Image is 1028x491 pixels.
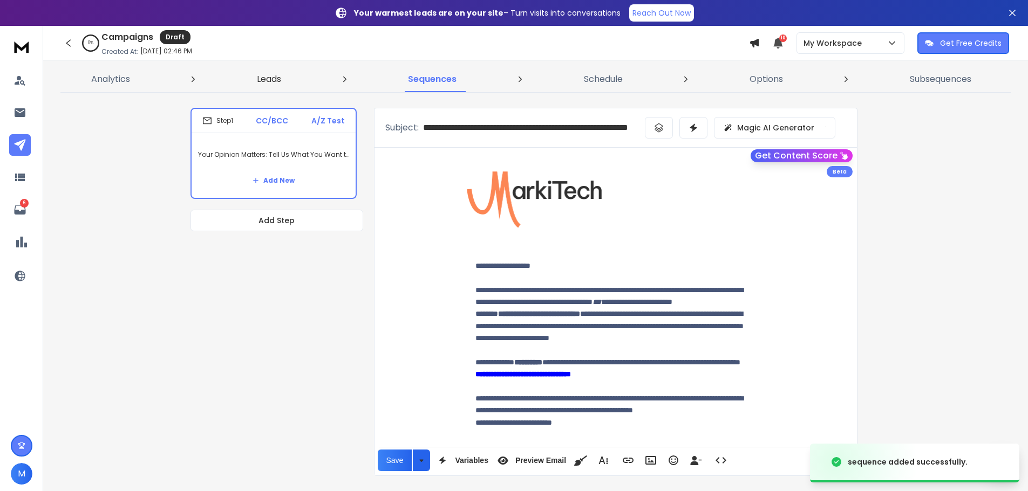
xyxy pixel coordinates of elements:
[401,66,463,92] a: Sequences
[743,66,789,92] a: Options
[629,4,694,22] a: Reach Out Now
[190,210,363,231] button: Add Step
[632,8,691,18] p: Reach Out Now
[85,66,137,92] a: Analytics
[577,66,629,92] a: Schedule
[779,34,787,42] span: 10
[714,117,835,139] button: Magic AI Generator
[750,73,783,86] p: Options
[354,8,621,18] p: – Turn visits into conversations
[570,449,591,471] button: Clean HTML
[940,38,1002,49] p: Get Free Credits
[250,66,288,92] a: Leads
[903,66,978,92] a: Subsequences
[190,108,357,199] li: Step1CC/BCCA/Z TestYour Opinion Matters: Tell Us What You Want to Learn Next in AIAdd New
[378,449,412,471] button: Save
[663,449,684,471] button: Emoticons
[408,73,457,86] p: Sequences
[11,463,32,485] button: M
[641,449,661,471] button: Insert Image (Ctrl+P)
[584,73,623,86] p: Schedule
[711,449,731,471] button: Code View
[198,140,349,170] p: Your Opinion Matters: Tell Us What You Want to Learn Next in AI
[751,149,853,162] button: Get Content Score
[618,449,638,471] button: Insert Link (Ctrl+K)
[513,456,568,465] span: Preview Email
[140,47,192,56] p: [DATE] 02:46 PM
[453,456,491,465] span: Variables
[385,121,419,134] p: Subject:
[848,457,968,467] div: sequence added successfully.
[101,47,138,56] p: Created At:
[11,37,32,57] img: logo
[88,40,93,46] p: 0 %
[20,199,29,208] p: 6
[244,170,303,191] button: Add New
[493,449,568,471] button: Preview Email
[256,115,288,126] p: CC/BCC
[257,73,281,86] p: Leads
[686,449,706,471] button: Insert Unsubscribe Link
[827,166,853,177] div: Beta
[311,115,345,126] p: A/Z Test
[354,8,503,18] strong: Your warmest leads are on your site
[160,30,190,44] div: Draft
[432,449,491,471] button: Variables
[9,199,31,220] a: 6
[91,73,130,86] p: Analytics
[737,122,814,133] p: Magic AI Generator
[804,38,866,49] p: My Workspace
[593,449,614,471] button: More Text
[101,31,153,44] h1: Campaigns
[202,116,233,126] div: Step 1
[917,32,1009,54] button: Get Free Credits
[910,73,971,86] p: Subsequences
